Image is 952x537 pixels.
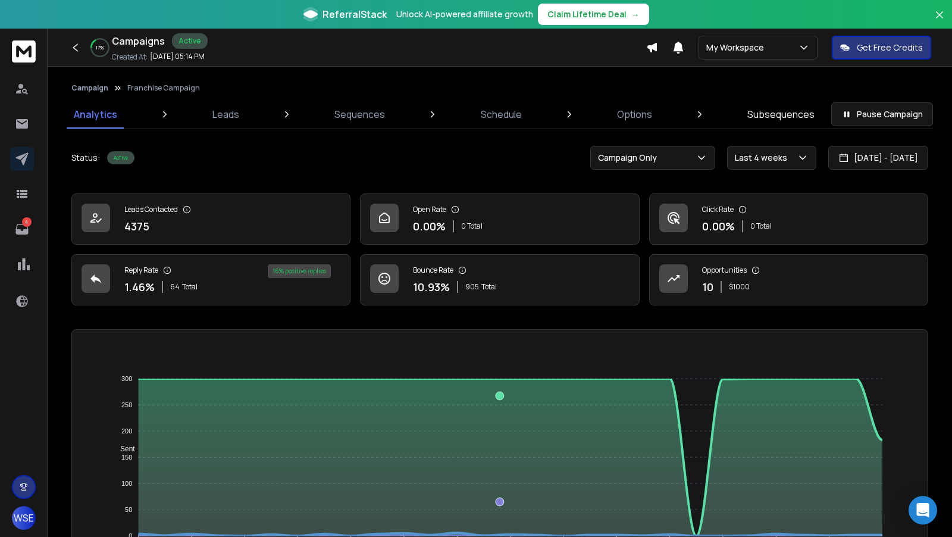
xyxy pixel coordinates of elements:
span: ReferralStack [322,7,387,21]
p: Schedule [481,107,522,121]
p: Leads Contacted [124,205,178,214]
p: Sequences [334,107,385,121]
p: Bounce Rate [413,266,453,275]
p: Reply Rate [124,266,158,275]
span: Sent [111,445,135,453]
p: 0.00 % [413,218,446,235]
p: Opportunities [702,266,747,275]
span: Total [182,282,198,292]
p: 0 Total [750,221,772,231]
span: 905 [465,282,479,292]
div: 16 % positive replies [268,264,331,278]
p: Open Rate [413,205,446,214]
p: Franchise Campaign [127,83,200,93]
div: Active [172,33,208,49]
div: Active [107,151,134,164]
a: Schedule [474,100,529,129]
button: [DATE] - [DATE] [828,146,928,170]
p: 10 [702,279,713,295]
button: WSE [12,506,36,530]
p: 10.93 % [413,279,450,295]
p: Last 4 weeks [735,152,792,164]
button: Pause Campaign [831,102,933,126]
p: 1.46 % [124,279,155,295]
p: Get Free Credits [857,42,923,54]
p: Unlock AI-powered affiliate growth [396,8,533,20]
a: Sequences [327,100,392,129]
a: Analytics [67,100,124,129]
h1: Campaigns [112,34,165,48]
p: $ 1000 [729,282,750,292]
a: Leads Contacted4375 [71,193,350,245]
button: Close banner [932,7,947,36]
button: Claim Lifetime Deal→ [538,4,649,25]
tspan: 100 [121,480,132,487]
tspan: 200 [121,427,132,435]
p: 4375 [124,218,149,235]
a: Options [610,100,659,129]
p: Click Rate [702,205,734,214]
a: Open Rate0.00%0 Total [360,193,639,245]
tspan: 300 [121,375,132,382]
p: My Workspace [706,42,769,54]
a: Reply Rate1.46%64Total16% positive replies [71,254,350,305]
div: Open Intercom Messenger [909,496,937,524]
span: → [631,8,640,20]
span: 64 [170,282,180,292]
p: 17 % [96,44,104,51]
a: 4 [10,217,34,241]
a: Leads [205,100,246,129]
button: Campaign [71,83,108,93]
tspan: 250 [121,401,132,408]
span: Total [481,282,497,292]
p: Status: [71,152,100,164]
p: Leads [212,107,239,121]
button: Get Free Credits [832,36,931,60]
p: 0.00 % [702,218,735,235]
p: Analytics [74,107,117,121]
a: Subsequences [740,100,822,129]
tspan: 50 [125,506,132,513]
p: Options [617,107,652,121]
p: Subsequences [747,107,815,121]
a: Click Rate0.00%0 Total [649,193,928,245]
p: 0 Total [461,221,483,231]
p: Campaign Only [598,152,662,164]
p: 4 [22,217,32,227]
p: [DATE] 05:14 PM [150,52,205,61]
a: Opportunities10$1000 [649,254,928,305]
a: Bounce Rate10.93%905Total [360,254,639,305]
tspan: 150 [121,454,132,461]
p: Created At: [112,52,148,62]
